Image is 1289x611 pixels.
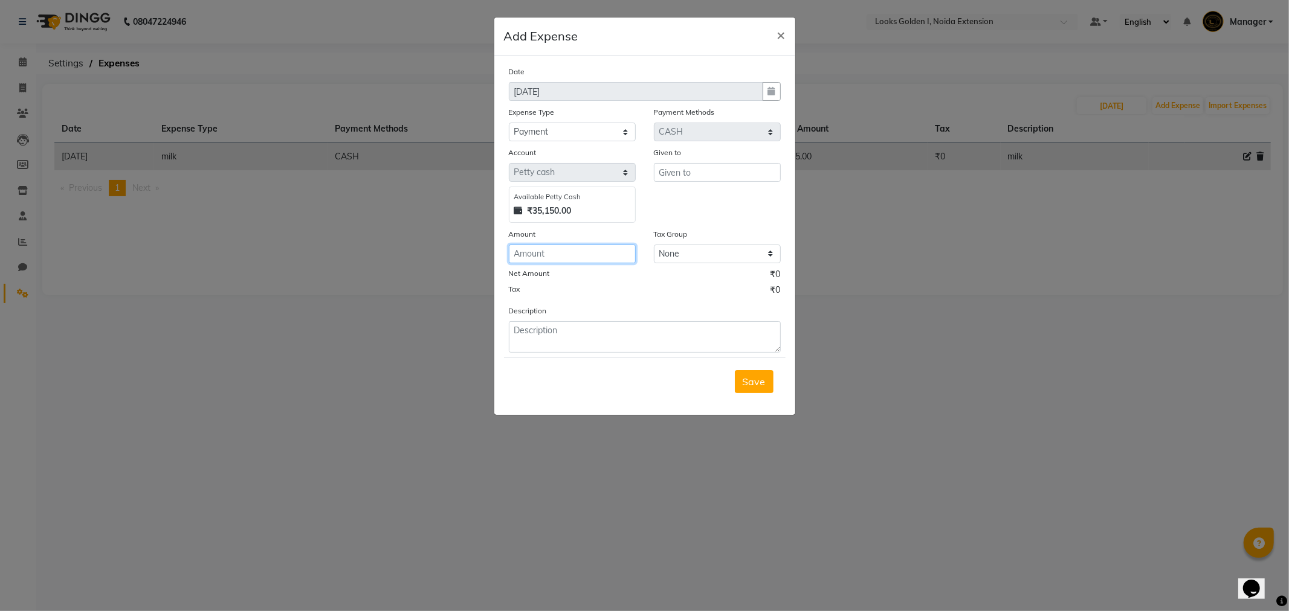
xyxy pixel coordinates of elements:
label: Payment Methods [654,107,715,118]
strong: ₹35,150.00 [528,205,572,217]
span: ₹0 [770,268,781,284]
label: Expense Type [509,107,555,118]
button: Close [767,18,795,51]
label: Net Amount [509,268,550,279]
label: Date [509,66,525,77]
span: × [777,25,786,43]
input: Given to [654,163,781,182]
label: Description [509,305,547,316]
iframe: chat widget [1238,563,1277,599]
input: Amount [509,245,636,263]
button: Save [735,370,774,393]
div: Available Petty Cash [514,192,630,202]
label: Tax [509,284,520,295]
label: Tax Group [654,229,688,240]
span: ₹0 [770,284,781,299]
label: Given to [654,147,682,158]
label: Amount [509,229,536,240]
span: Save [743,376,766,388]
label: Account [509,147,537,158]
h5: Add Expense [504,27,578,45]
